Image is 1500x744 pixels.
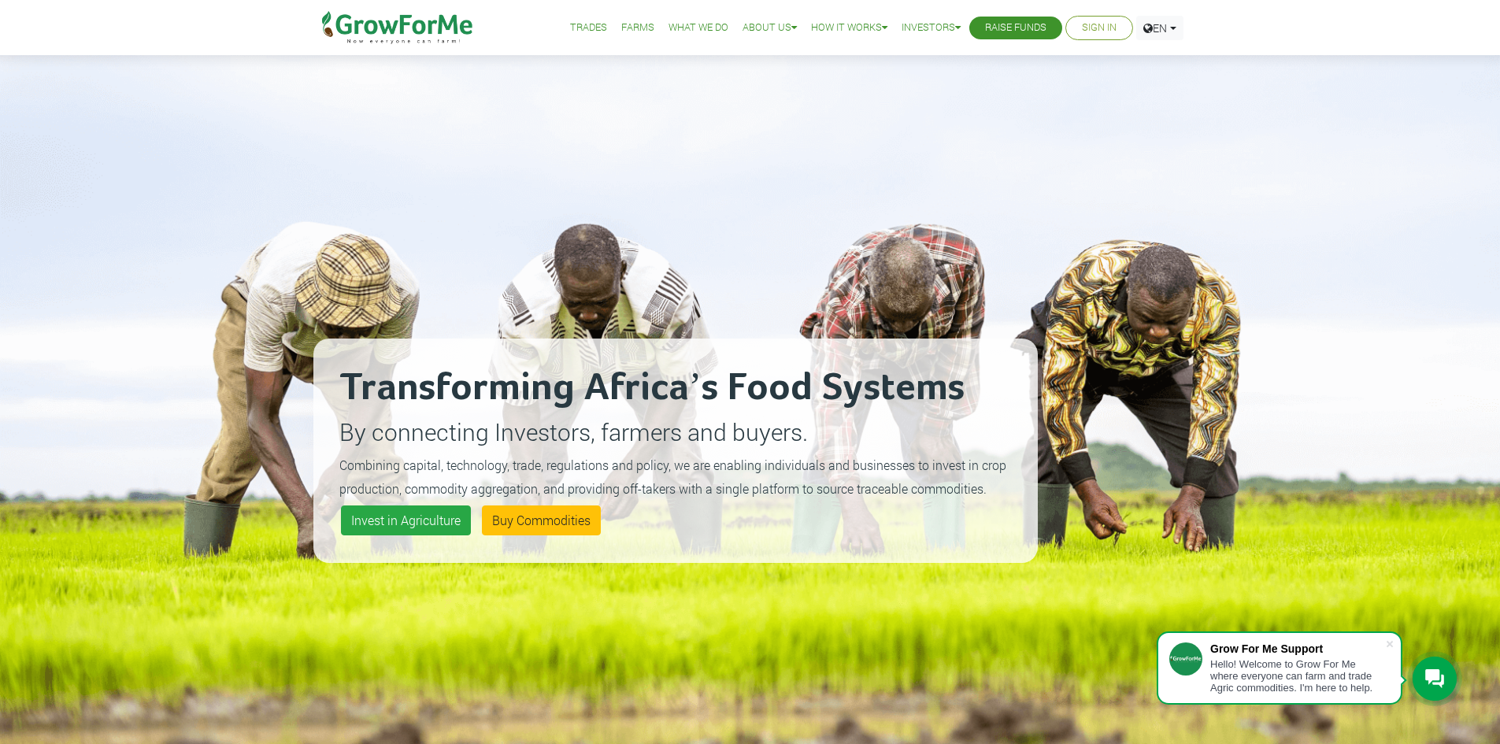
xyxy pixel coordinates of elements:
[1136,16,1183,40] a: EN
[482,505,601,535] a: Buy Commodities
[902,20,961,36] a: Investors
[339,457,1006,497] small: Combining capital, technology, trade, regulations and policy, we are enabling individuals and bus...
[811,20,887,36] a: How it Works
[570,20,607,36] a: Trades
[341,505,471,535] a: Invest in Agriculture
[1210,658,1385,694] div: Hello! Welcome to Grow For Me where everyone can farm and trade Agric commodities. I'm here to help.
[669,20,728,36] a: What We Do
[1082,20,1117,36] a: Sign In
[339,365,1012,412] h2: Transforming Africa’s Food Systems
[985,20,1046,36] a: Raise Funds
[339,414,1012,450] p: By connecting Investors, farmers and buyers.
[743,20,797,36] a: About Us
[621,20,654,36] a: Farms
[1210,642,1385,655] div: Grow For Me Support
